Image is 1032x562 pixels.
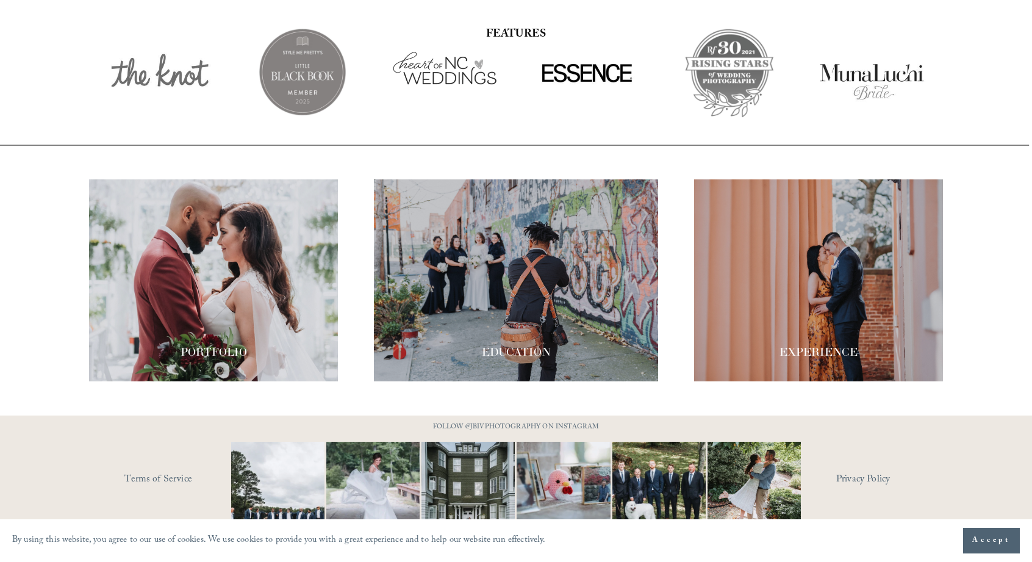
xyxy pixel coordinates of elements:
span: EDUCATION [482,345,551,359]
strong: FEATURES [486,26,546,45]
p: By using this website, you agree to our use of cookies. We use cookies to provide you with a grea... [12,532,546,550]
img: It&rsquo;s that time of year where weddings and engagements pick up and I get the joy of capturin... [708,427,801,551]
p: FOLLOW @JBIVPHOTOGRAPHY ON INSTAGRAM [409,421,623,434]
img: Not every photo needs to be perfectly still, sometimes the best ones are the ones that feel like ... [303,442,443,535]
span: EXPERIENCE [779,345,858,359]
button: Accept [963,528,1020,553]
img: Happy #InternationalDogDay to all the pups who have made wedding days, engagement sessions, and p... [589,442,729,535]
span: PORTFOLIO [181,345,247,359]
span: Accept [972,535,1011,547]
img: Wideshots aren't just &quot;nice to have,&quot; they're a wedding day essential! 🙌 #Wideshotwedne... [408,442,529,535]
a: Terms of Service [124,470,267,489]
a: Privacy Policy [836,470,943,489]
img: This has got to be one of the cutest detail shots I've ever taken for a wedding! 📷 @thewoobles #I... [493,442,634,535]
img: Definitely, not your typical #WideShotWednesday moment. It&rsquo;s all about the suits, the smile... [208,442,348,535]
